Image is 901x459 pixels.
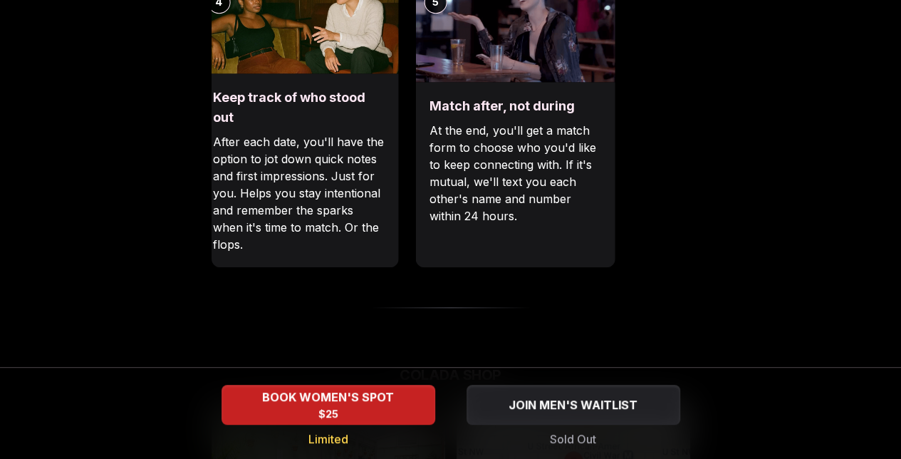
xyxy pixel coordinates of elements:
span: Sold Out [550,430,596,448]
p: After each date, you'll have the option to jot down quick notes and first impressions. Just for y... [213,133,384,253]
span: Limited [308,430,348,448]
span: BOOK WOMEN'S SPOT [259,388,397,406]
h3: Match after, not during [429,96,600,116]
span: JOIN MEN'S WAITLIST [506,396,640,413]
span: $25 [318,407,338,421]
h3: Keep track of who stood out [213,88,384,128]
p: At the end, you'll get a match form to choose who you'd like to keep connecting with. If it's mut... [429,122,600,225]
button: BOOK WOMEN'S SPOT - Limited [222,385,435,425]
h2: Colada Shop [212,365,690,385]
button: JOIN MEN'S WAITLIST - Sold Out [467,385,680,425]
